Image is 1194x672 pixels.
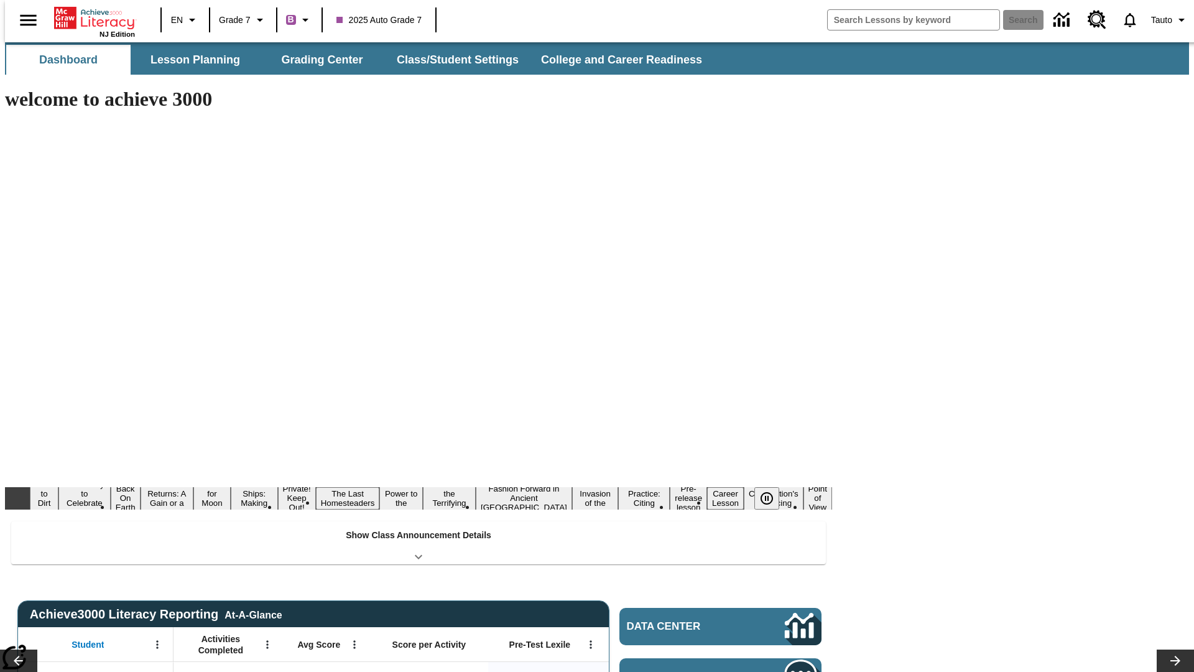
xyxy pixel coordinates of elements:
span: B [288,12,294,27]
button: Slide 1 Born to Dirt Bike [30,478,58,519]
button: Open side menu [10,2,47,39]
button: Pause [754,487,779,510]
button: Slide 11 Fashion Forward in Ancient Rome [476,482,572,514]
span: Score per Activity [392,639,466,650]
button: Open Menu [581,635,600,654]
button: Lesson carousel, Next [1157,650,1194,672]
span: NJ Edition [99,30,135,38]
button: Lesson Planning [133,45,257,75]
button: Slide 8 The Last Homesteaders [316,487,380,510]
h1: welcome to achieve 3000 [5,88,832,111]
span: Data Center [627,620,743,633]
div: SubNavbar [5,45,713,75]
button: Slide 9 Solar Power to the People [379,478,423,519]
span: Activities Completed [180,633,262,656]
button: Language: EN, Select a language [165,9,205,31]
span: Pre-Test Lexile [509,639,571,650]
button: Grading Center [260,45,384,75]
span: Tauto [1151,14,1172,27]
button: Slide 3 Back On Earth [111,482,141,514]
button: Open Menu [148,635,167,654]
a: Data Center [619,608,821,645]
a: Notifications [1114,4,1146,36]
button: Open Menu [345,635,364,654]
button: Slide 7 Private! Keep Out! [278,482,316,514]
button: Slide 2 Get Ready to Celebrate Juneteenth! [58,478,111,519]
div: Show Class Announcement Details [11,521,826,564]
span: 2025 Auto Grade 7 [336,14,422,27]
button: Slide 12 The Invasion of the Free CD [572,478,619,519]
div: Home [54,4,135,38]
span: Achieve3000 Literacy Reporting [30,607,282,622]
div: At-A-Glance [224,607,282,621]
button: Slide 14 Pre-release lesson [670,482,707,514]
button: Dashboard [6,45,131,75]
button: Open Menu [258,635,277,654]
button: Profile/Settings [1146,9,1194,31]
span: Student [72,639,104,650]
span: EN [171,14,183,27]
button: College and Career Readiness [531,45,712,75]
button: Slide 16 The Constitution's Balancing Act [744,478,803,519]
span: Avg Score [297,639,340,650]
a: Home [54,6,135,30]
input: search field [828,10,999,30]
p: Show Class Announcement Details [346,529,491,542]
span: Grade 7 [219,14,251,27]
a: Resource Center, Will open in new tab [1080,3,1114,37]
button: Slide 4 Free Returns: A Gain or a Drain? [141,478,194,519]
button: Slide 6 Cruise Ships: Making Waves [231,478,278,519]
div: SubNavbar [5,42,1189,75]
button: Slide 5 Time for Moon Rules? [193,478,231,519]
button: Slide 15 Career Lesson [707,487,744,510]
button: Slide 17 Point of View [803,482,832,514]
button: Boost Class color is purple. Change class color [281,9,318,31]
button: Slide 13 Mixed Practice: Citing Evidence [618,478,670,519]
div: Pause [754,487,792,510]
button: Class/Student Settings [387,45,529,75]
a: Data Center [1046,3,1080,37]
button: Slide 10 Attack of the Terrifying Tomatoes [423,478,476,519]
button: Grade: Grade 7, Select a grade [214,9,272,31]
